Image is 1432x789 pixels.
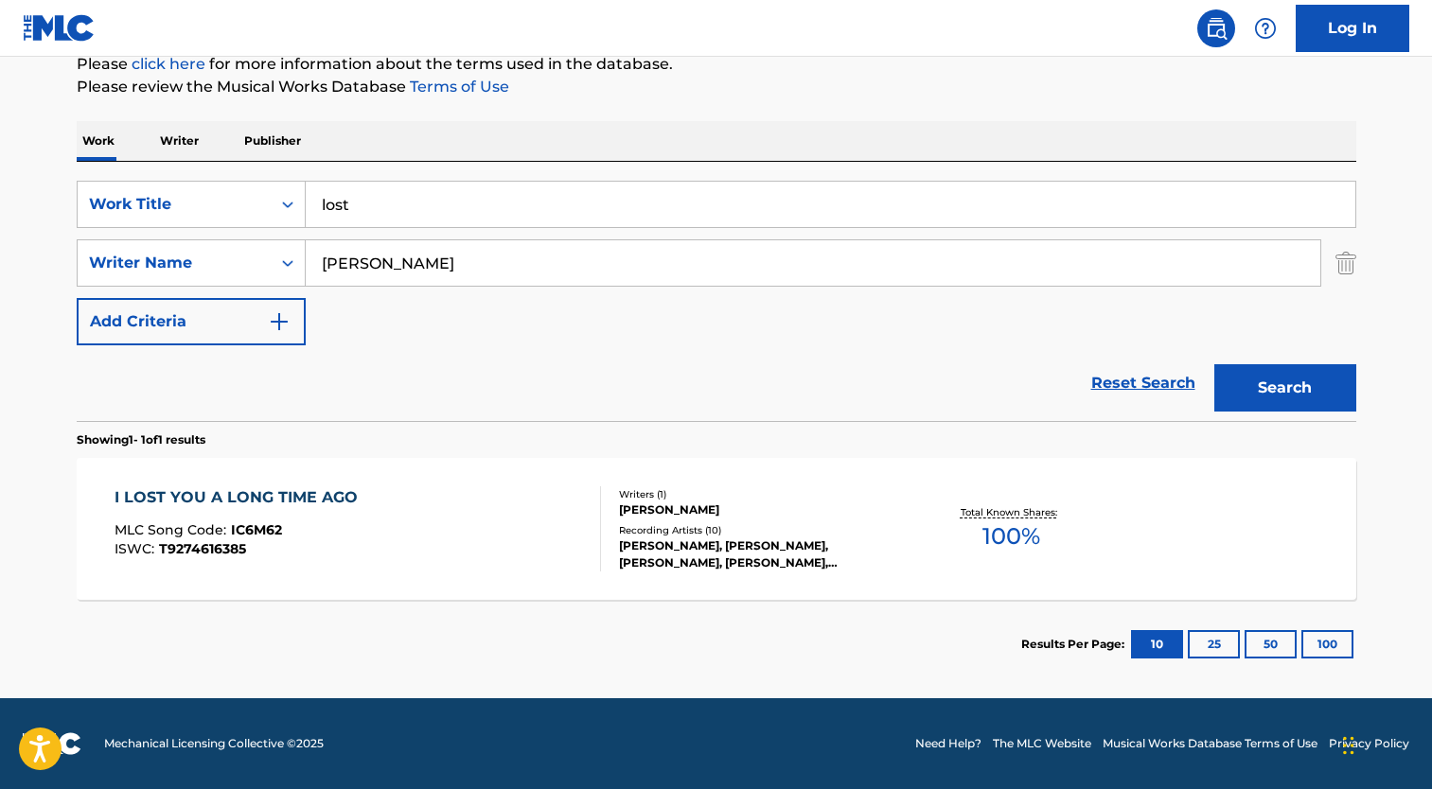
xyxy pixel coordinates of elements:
div: Writers ( 1 ) [619,487,905,501]
a: The MLC Website [993,735,1091,752]
p: Please review the Musical Works Database [77,76,1356,98]
a: Need Help? [915,735,981,752]
div: Writer Name [89,252,259,274]
button: 10 [1131,630,1183,658]
a: Reset Search [1082,362,1205,404]
button: Add Criteria [77,298,306,345]
p: Total Known Shares: [961,505,1062,519]
p: Please for more information about the terms used in the database. [77,53,1356,76]
button: 100 [1301,630,1353,658]
div: [PERSON_NAME], [PERSON_NAME], [PERSON_NAME], [PERSON_NAME], [PERSON_NAME] [619,537,905,571]
div: Drag [1343,717,1354,774]
p: Publisher [239,121,307,161]
p: Work [77,121,120,161]
img: help [1254,17,1277,40]
a: I LOST YOU A LONG TIME AGOMLC Song Code:IC6M62ISWC:T9274616385Writers (1)[PERSON_NAME]Recording A... [77,458,1356,600]
button: 25 [1188,630,1240,658]
p: Showing 1 - 1 of 1 results [77,431,205,448]
div: Help [1246,9,1284,47]
button: 50 [1245,630,1297,658]
a: Musical Works Database Terms of Use [1103,735,1317,752]
a: click here [132,55,205,73]
iframe: Chat Widget [1337,698,1432,789]
img: search [1205,17,1228,40]
div: I LOST YOU A LONG TIME AGO [115,486,367,509]
span: Mechanical Licensing Collective © 2025 [104,735,324,752]
p: Writer [154,121,204,161]
span: 100 % [982,519,1040,553]
span: T9274616385 [159,540,246,557]
span: ISWC : [115,540,159,557]
span: IC6M62 [231,521,282,538]
button: Search [1214,364,1356,412]
p: Results Per Page: [1021,636,1129,653]
img: MLC Logo [23,14,96,42]
div: [PERSON_NAME] [619,501,905,518]
img: Delete Criterion [1335,239,1356,287]
div: Recording Artists ( 10 ) [619,523,905,537]
a: Public Search [1197,9,1235,47]
div: Work Title [89,193,259,216]
a: Privacy Policy [1329,735,1409,752]
img: 9d2ae6d4665cec9f34b9.svg [268,310,291,333]
a: Log In [1296,5,1409,52]
a: Terms of Use [406,78,509,96]
img: logo [23,732,81,755]
form: Search Form [77,181,1356,421]
span: MLC Song Code : [115,521,231,538]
